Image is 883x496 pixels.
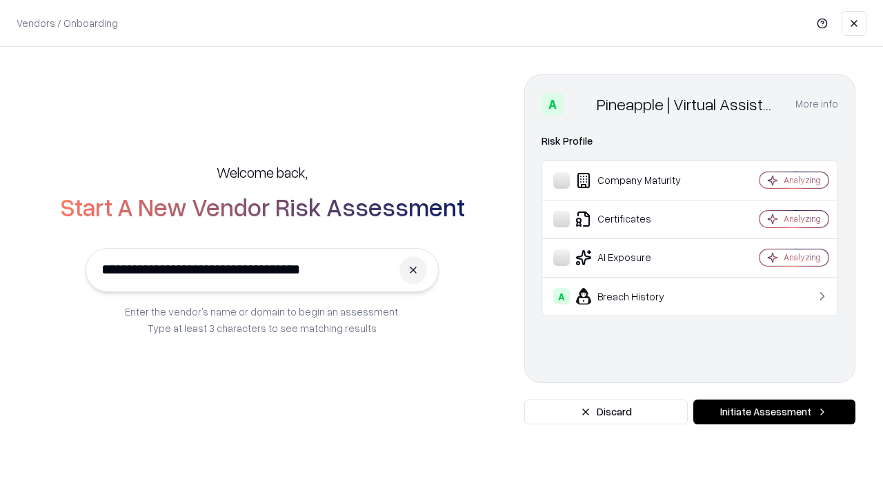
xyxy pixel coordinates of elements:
[553,288,718,304] div: Breach History
[597,93,779,115] div: Pineapple | Virtual Assistant Agency
[553,288,570,304] div: A
[569,93,591,115] img: Pineapple | Virtual Assistant Agency
[542,93,564,115] div: A
[125,303,400,336] p: Enter the vendor’s name or domain to begin an assessment. Type at least 3 characters to see match...
[795,92,838,116] button: More info
[524,400,688,424] button: Discard
[542,133,838,149] div: Risk Profile
[553,249,718,266] div: AI Exposure
[553,172,718,189] div: Company Maturity
[60,193,465,220] h2: Start A New Vendor Risk Assessment
[217,163,308,182] h5: Welcome back,
[784,174,821,186] div: Analyzing
[693,400,855,424] button: Initiate Assessment
[553,211,718,227] div: Certificates
[784,251,821,263] div: Analyzing
[17,16,118,30] p: Vendors / Onboarding
[784,213,821,225] div: Analyzing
